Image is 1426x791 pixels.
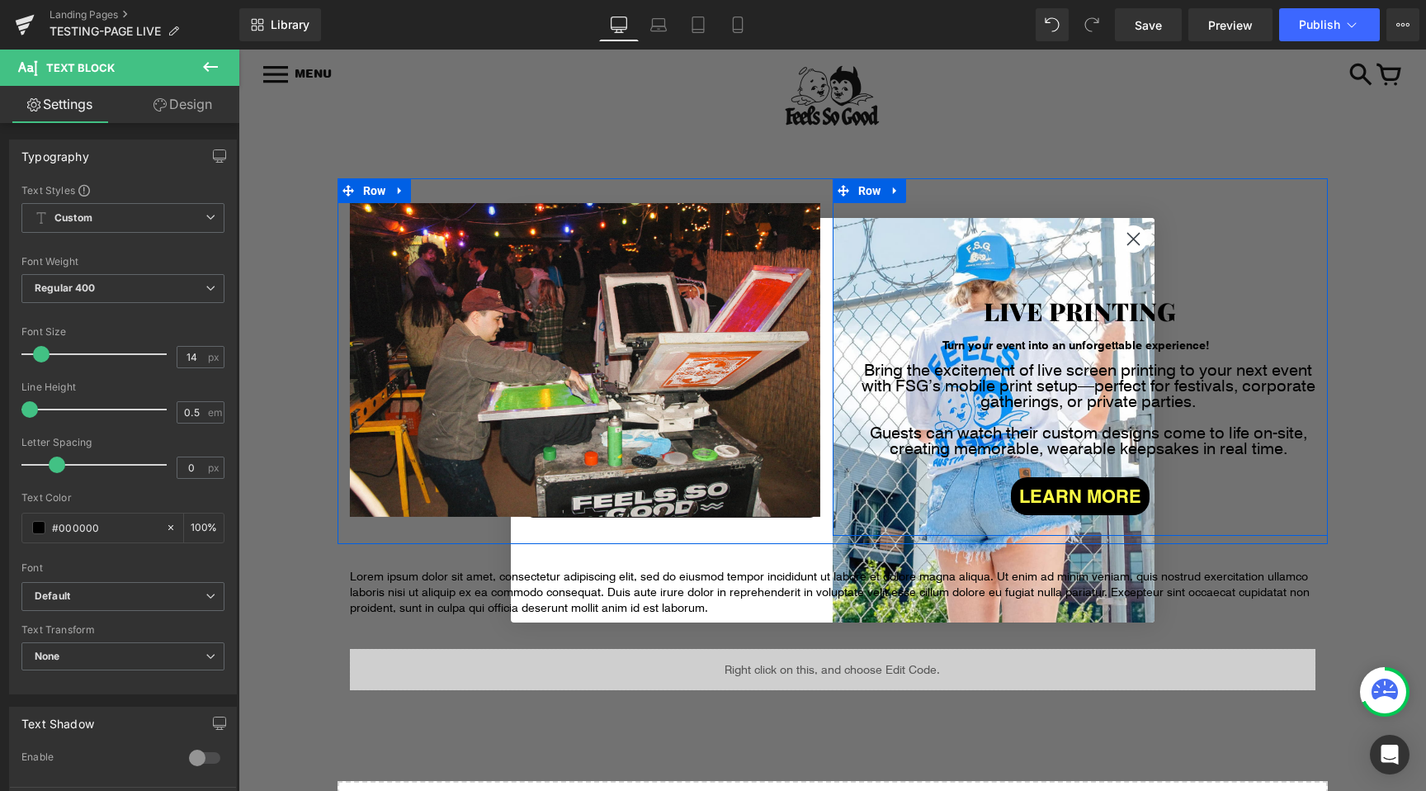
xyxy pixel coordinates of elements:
[54,211,92,225] b: Custom
[1075,8,1108,41] button: Redo
[745,245,937,278] span: LIVE PRINTING
[271,17,309,32] span: Library
[151,129,172,154] a: Expand / Collapse
[46,61,115,74] span: Text Block
[21,256,224,268] div: Font Weight
[1386,8,1419,41] button: More
[111,519,1077,566] p: Lorem ipsum dolor sit amet, consectetur adipiscing elit, sed do eiusmod tempor incididunt ut labo...
[737,183,946,278] a: LIVE PRINTING
[35,282,96,294] b: Regular 400
[599,8,639,41] a: Desktop
[120,129,152,154] span: Row
[21,437,224,448] div: Letter Spacing
[21,183,224,197] div: Text Styles
[623,375,1077,406] p: Guests can watch their custom designs come to life on-site, creating memorable, wearable keepsake...
[704,287,971,303] span: Turn your event into an unforgettable experience!
[639,8,678,41] a: Laptop
[21,708,94,731] div: Text Shadow
[208,407,222,418] span: em
[52,519,158,537] input: Color
[1188,8,1273,41] a: Preview
[718,8,758,41] a: Mobile
[35,590,70,604] i: Default
[208,352,222,362] span: px
[1208,17,1253,34] span: Preview
[21,562,224,574] div: Font
[50,8,239,21] a: Landing Pages
[123,86,243,123] a: Design
[623,312,1077,359] p: Bring the excitement of live screen printing to your next event with FSG’s mobile print setup—per...
[772,428,911,466] a: LEARN MORE
[184,514,224,542] div: %
[239,8,321,41] a: New Library
[50,25,161,38] span: TESTING-PAGE LIVE
[21,492,224,504] div: Text Color
[1036,8,1069,41] button: Undo
[616,129,647,154] span: Row
[35,650,60,662] b: None
[781,436,903,457] span: LEARN MORE
[208,462,222,473] span: px
[1370,735,1409,774] div: Open Intercom Messenger
[1135,17,1162,34] span: Save
[21,326,224,338] div: Font Size
[1279,8,1380,41] button: Publish
[646,129,668,154] a: Expand / Collapse
[21,140,89,163] div: Typography
[1299,18,1340,31] span: Publish
[678,8,718,41] a: Tablet
[21,381,224,393] div: Line Height
[21,751,172,768] div: Enable
[21,624,224,636] div: Text Transform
